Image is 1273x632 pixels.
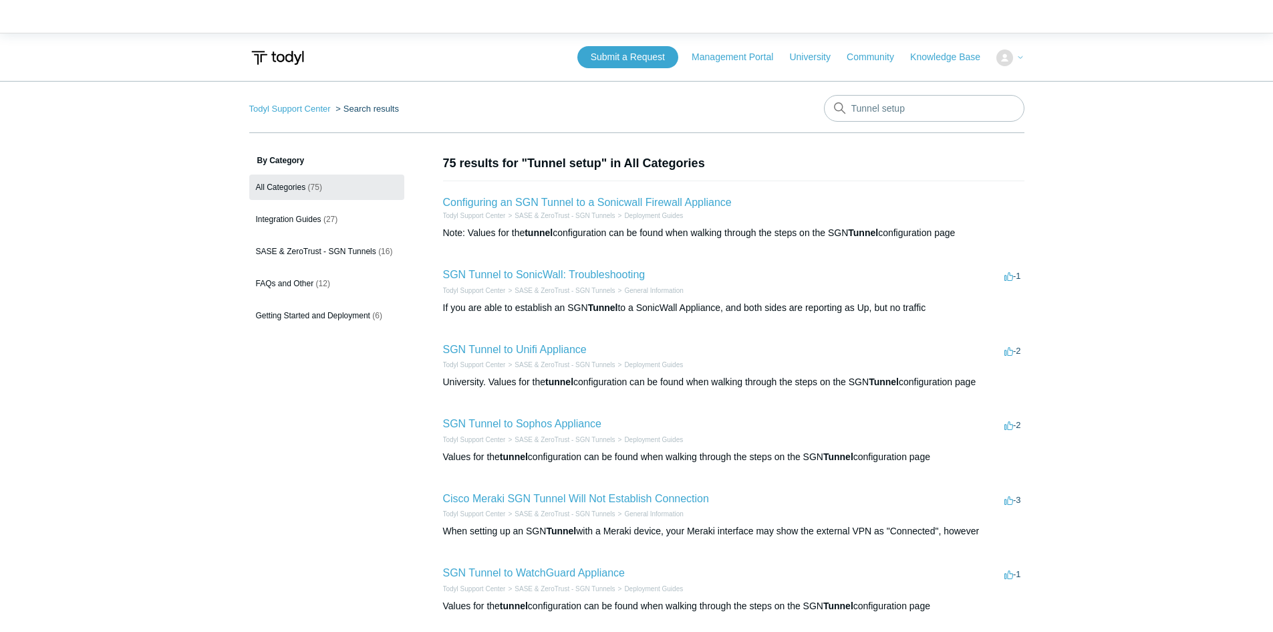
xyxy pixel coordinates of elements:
[443,212,506,219] a: Todyl Support Center
[577,46,678,68] a: Submit a Request
[505,360,615,370] li: SASE & ZeroTrust - SGN Tunnels
[443,226,1024,240] div: Note: Values for the configuration can be found when walking through the steps on the SGN configu...
[249,271,404,296] a: FAQs and Other (12)
[249,239,404,264] a: SASE & ZeroTrust - SGN Tunnels (16)
[545,377,573,387] em: tunnel
[546,526,576,536] em: Tunnel
[500,601,528,611] em: tunnel
[848,227,878,238] em: Tunnel
[823,451,853,462] em: Tunnel
[443,269,646,280] a: SGN Tunnel to SonicWall: Troubleshooting
[443,509,506,519] li: Todyl Support Center
[1004,271,1021,281] span: -1
[372,311,382,320] span: (6)
[1004,569,1021,579] span: -1
[443,197,732,208] a: Configuring an SGN Tunnel to a Sonicwall Firewall Appliance
[525,227,553,238] em: tunnel
[443,436,506,443] a: Todyl Support Center
[823,601,853,611] em: Tunnel
[443,154,1024,173] h1: 75 results for "Tunnel setup" in All Categories
[443,301,1024,315] div: If you are able to establish an SGN to a SonicWall Appliance, and both sides are reporting as Up,...
[443,524,1024,538] div: When setting up an SGN with a Meraki device, your Meraki interface may show the external VPN as "...
[615,211,684,221] li: Deployment Guides
[515,287,615,294] a: SASE & ZeroTrust - SGN Tunnels
[443,360,506,370] li: Todyl Support Center
[515,510,615,518] a: SASE & ZeroTrust - SGN Tunnels
[443,361,506,368] a: Todyl Support Center
[256,279,314,288] span: FAQs and Other
[443,493,709,504] a: Cisco Meraki SGN Tunnel Will Not Establish Connection
[505,584,615,594] li: SASE & ZeroTrust - SGN Tunnels
[500,451,528,462] em: tunnel
[249,175,404,200] a: All Categories (75)
[515,436,615,443] a: SASE & ZeroTrust - SGN Tunnels
[443,418,602,429] a: SGN Tunnel to Sophos Appliance
[847,50,907,64] a: Community
[256,215,321,224] span: Integration Guides
[615,509,684,519] li: General Information
[505,509,615,519] li: SASE & ZeroTrust - SGN Tunnels
[824,95,1024,122] input: Search
[910,50,994,64] a: Knowledge Base
[869,377,899,387] em: Tunnel
[1004,495,1021,505] span: -3
[256,247,376,256] span: SASE & ZeroTrust - SGN Tunnels
[378,247,392,256] span: (16)
[443,344,587,355] a: SGN Tunnel to Unifi Appliance
[1004,346,1021,356] span: -2
[249,45,306,70] img: Todyl Support Center Help Center home page
[789,50,843,64] a: University
[505,435,615,445] li: SASE & ZeroTrust - SGN Tunnels
[588,302,618,313] em: Tunnel
[443,435,506,445] li: Todyl Support Center
[443,599,1024,613] div: Values for the configuration can be found when walking through the steps on the SGN configuration...
[624,510,683,518] a: General Information
[249,154,404,167] h3: By Category
[249,104,333,114] li: Todyl Support Center
[1004,420,1021,430] span: -2
[615,435,684,445] li: Deployment Guides
[624,287,683,294] a: General Information
[443,286,506,296] li: Todyl Support Center
[505,286,615,296] li: SASE & ZeroTrust - SGN Tunnels
[505,211,615,221] li: SASE & ZeroTrust - SGN Tunnels
[615,286,684,296] li: General Information
[615,584,684,594] li: Deployment Guides
[443,450,1024,464] div: Values for the configuration can be found when walking through the steps on the SGN configuration...
[515,585,615,593] a: SASE & ZeroTrust - SGN Tunnels
[615,360,684,370] li: Deployment Guides
[624,212,683,219] a: Deployment Guides
[249,104,331,114] a: Todyl Support Center
[256,311,370,320] span: Getting Started and Deployment
[443,211,506,221] li: Todyl Support Center
[515,361,615,368] a: SASE & ZeroTrust - SGN Tunnels
[624,436,683,443] a: Deployment Guides
[249,303,404,328] a: Getting Started and Deployment (6)
[308,183,322,192] span: (75)
[443,567,625,578] a: SGN Tunnel to WatchGuard Appliance
[443,375,1024,389] div: University. Values for the configuration can be found when walking through the steps on the SGN c...
[249,207,404,232] a: Integration Guides (27)
[443,510,506,518] a: Todyl Support Center
[624,585,683,593] a: Deployment Guides
[443,287,506,294] a: Todyl Support Center
[692,50,787,64] a: Management Portal
[443,584,506,594] li: Todyl Support Center
[323,215,337,224] span: (27)
[443,585,506,593] a: Todyl Support Center
[333,104,399,114] li: Search results
[515,212,615,219] a: SASE & ZeroTrust - SGN Tunnels
[624,361,683,368] a: Deployment Guides
[256,183,306,192] span: All Categories
[316,279,330,288] span: (12)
